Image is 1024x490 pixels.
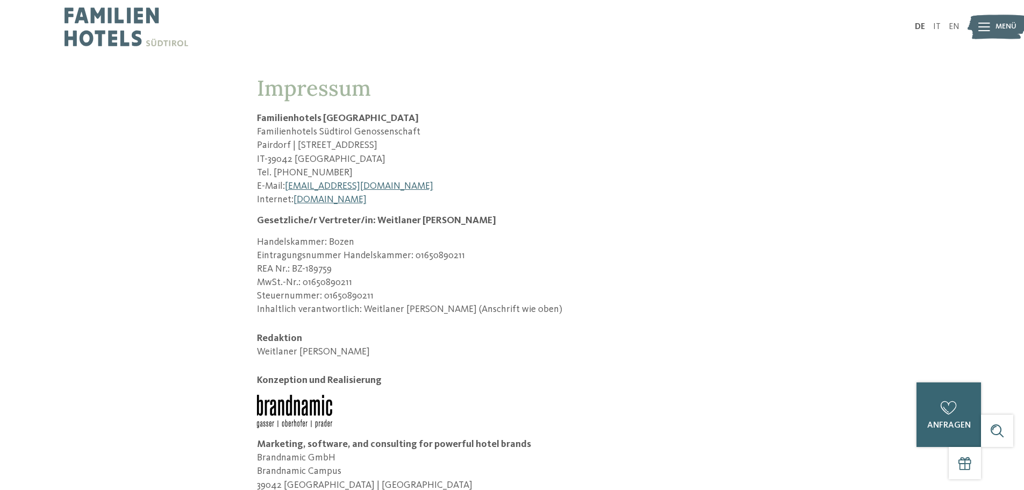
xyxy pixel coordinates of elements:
span: Menü [996,22,1016,32]
p: Eintragungsnummer Handelskammer: 01650890211 [257,249,768,262]
span: Impressum [257,74,371,102]
a: [DOMAIN_NAME] [293,195,367,204]
a: anfragen [916,382,981,447]
a: DE [915,23,925,31]
p: Handelskammer: Bozen [257,236,768,249]
h3: Gesetzliche/r Vertreter/in: Weitlaner [PERSON_NAME] [257,214,768,228]
p: Weitlaner [PERSON_NAME] [257,345,768,359]
p: MwSt.-Nr.: 01650890211 [257,276,768,289]
a: EN [949,23,959,31]
p: IT-39042 [GEOGRAPHIC_DATA] [257,153,768,166]
h2: Marketing, software, and consulting for powerful hotel brands [257,438,768,451]
span: anfragen [927,421,971,430]
img: Brandnamic | Marketing, software, and consulting for powerful hotel brands [257,395,332,428]
p: Pairdorf | [STREET_ADDRESS] [257,139,768,152]
p: Brandnamic GmbH [257,451,768,465]
h2: Konzeption und Realisierung [257,374,768,387]
p: Brandnamic Campus [257,465,768,478]
p: E-Mail: [257,180,768,193]
a: IT [933,23,941,31]
p: Steuernummer: 01650890211 [257,289,768,303]
p: Internet: [257,193,768,207]
p: Tel. [PHONE_NUMBER] [257,166,768,180]
p: Inhaltlich verantwortlich: Weitlaner [PERSON_NAME] (Anschrift wie oben) [257,303,768,316]
a: [EMAIL_ADDRESS][DOMAIN_NAME] [285,181,433,191]
h2: Familienhotels [GEOGRAPHIC_DATA] [257,112,768,125]
p: REA Nr.: BZ-189759 [257,262,768,276]
h2: Redaktion [257,332,768,345]
p: Familienhotels Südtirol Genossenschaft [257,125,768,139]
